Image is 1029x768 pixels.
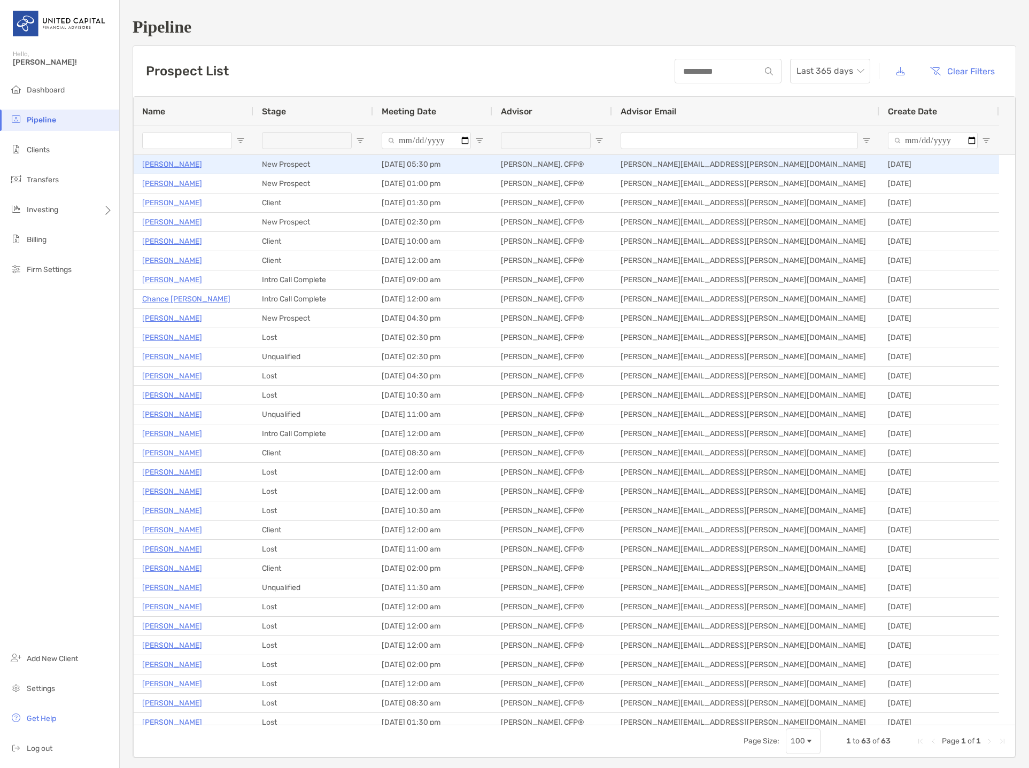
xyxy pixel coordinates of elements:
[621,132,858,149] input: Advisor Email Filter Input
[142,369,202,383] a: [PERSON_NAME]
[492,463,612,482] div: [PERSON_NAME], CFP®
[142,716,202,729] a: [PERSON_NAME]
[373,424,492,443] div: [DATE] 12:00 am
[612,617,879,635] div: [PERSON_NAME][EMAIL_ADDRESS][PERSON_NAME][DOMAIN_NAME]
[10,232,22,245] img: billing icon
[373,174,492,193] div: [DATE] 01:00 pm
[492,636,612,655] div: [PERSON_NAME], CFP®
[492,694,612,712] div: [PERSON_NAME], CFP®
[612,386,879,405] div: [PERSON_NAME][EMAIL_ADDRESS][PERSON_NAME][DOMAIN_NAME]
[879,674,999,693] div: [DATE]
[373,559,492,578] div: [DATE] 02:00 pm
[612,232,879,251] div: [PERSON_NAME][EMAIL_ADDRESS][PERSON_NAME][DOMAIN_NAME]
[879,213,999,231] div: [DATE]
[879,405,999,424] div: [DATE]
[612,424,879,443] div: [PERSON_NAME][EMAIL_ADDRESS][PERSON_NAME][DOMAIN_NAME]
[133,17,1016,37] h1: Pipeline
[236,136,245,145] button: Open Filter Menu
[796,59,864,83] span: Last 365 days
[142,408,202,421] a: [PERSON_NAME]
[373,290,492,308] div: [DATE] 12:00 am
[253,270,373,289] div: Intro Call Complete
[998,737,1007,746] div: Last Page
[612,521,879,539] div: [PERSON_NAME][EMAIL_ADDRESS][PERSON_NAME][DOMAIN_NAME]
[853,736,860,746] span: to
[253,540,373,558] div: Lost
[475,136,484,145] button: Open Filter Menu
[146,64,229,79] h3: Prospect List
[253,386,373,405] div: Lost
[142,466,202,479] a: [PERSON_NAME]
[888,106,937,117] span: Create Date
[253,578,373,597] div: Unqualified
[142,292,230,306] a: Chance [PERSON_NAME]
[929,737,938,746] div: Previous Page
[879,463,999,482] div: [DATE]
[862,136,871,145] button: Open Filter Menu
[142,446,202,460] a: [PERSON_NAME]
[373,713,492,732] div: [DATE] 01:30 pm
[253,155,373,174] div: New Prospect
[612,559,879,578] div: [PERSON_NAME][EMAIL_ADDRESS][PERSON_NAME][DOMAIN_NAME]
[612,482,879,501] div: [PERSON_NAME][EMAIL_ADDRESS][PERSON_NAME][DOMAIN_NAME]
[142,215,202,229] p: [PERSON_NAME]
[492,713,612,732] div: [PERSON_NAME], CFP®
[492,213,612,231] div: [PERSON_NAME], CFP®
[492,674,612,693] div: [PERSON_NAME], CFP®
[879,636,999,655] div: [DATE]
[612,367,879,385] div: [PERSON_NAME][EMAIL_ADDRESS][PERSON_NAME][DOMAIN_NAME]
[501,106,532,117] span: Advisor
[253,713,373,732] div: Lost
[879,193,999,212] div: [DATE]
[373,328,492,347] div: [DATE] 02:30 pm
[612,674,879,693] div: [PERSON_NAME][EMAIL_ADDRESS][PERSON_NAME][DOMAIN_NAME]
[612,405,879,424] div: [PERSON_NAME][EMAIL_ADDRESS][PERSON_NAME][DOMAIN_NAME]
[373,617,492,635] div: [DATE] 12:00 am
[612,444,879,462] div: [PERSON_NAME][EMAIL_ADDRESS][PERSON_NAME][DOMAIN_NAME]
[373,444,492,462] div: [DATE] 08:30 am
[612,251,879,270] div: [PERSON_NAME][EMAIL_ADDRESS][PERSON_NAME][DOMAIN_NAME]
[492,251,612,270] div: [PERSON_NAME], CFP®
[879,232,999,251] div: [DATE]
[356,136,365,145] button: Open Filter Menu
[492,444,612,462] div: [PERSON_NAME], CFP®
[373,521,492,539] div: [DATE] 12:00 am
[492,424,612,443] div: [PERSON_NAME], CFP®
[492,328,612,347] div: [PERSON_NAME], CFP®
[27,714,56,723] span: Get Help
[612,155,879,174] div: [PERSON_NAME][EMAIL_ADDRESS][PERSON_NAME][DOMAIN_NAME]
[373,501,492,520] div: [DATE] 10:30 am
[373,578,492,597] div: [DATE] 11:30 am
[879,694,999,712] div: [DATE]
[879,155,999,174] div: [DATE]
[142,331,202,344] a: [PERSON_NAME]
[142,158,202,171] p: [PERSON_NAME]
[879,713,999,732] div: [DATE]
[142,254,202,267] p: [PERSON_NAME]
[142,696,202,710] a: [PERSON_NAME]
[142,581,202,594] a: [PERSON_NAME]
[879,251,999,270] div: [DATE]
[373,482,492,501] div: [DATE] 12:00 am
[142,619,202,633] p: [PERSON_NAME]
[142,523,202,537] p: [PERSON_NAME]
[142,658,202,671] a: [PERSON_NAME]
[492,617,612,635] div: [PERSON_NAME], CFP®
[765,67,773,75] img: input icon
[879,617,999,635] div: [DATE]
[492,598,612,616] div: [PERSON_NAME], CFP®
[982,136,991,145] button: Open Filter Menu
[373,251,492,270] div: [DATE] 12:00 am
[142,350,202,363] a: [PERSON_NAME]
[142,677,202,691] a: [PERSON_NAME]
[492,290,612,308] div: [PERSON_NAME], CFP®
[612,598,879,616] div: [PERSON_NAME][EMAIL_ADDRESS][PERSON_NAME][DOMAIN_NAME]
[879,270,999,289] div: [DATE]
[595,136,604,145] button: Open Filter Menu
[492,482,612,501] div: [PERSON_NAME], CFP®
[373,232,492,251] div: [DATE] 10:00 am
[253,636,373,655] div: Lost
[10,173,22,185] img: transfers icon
